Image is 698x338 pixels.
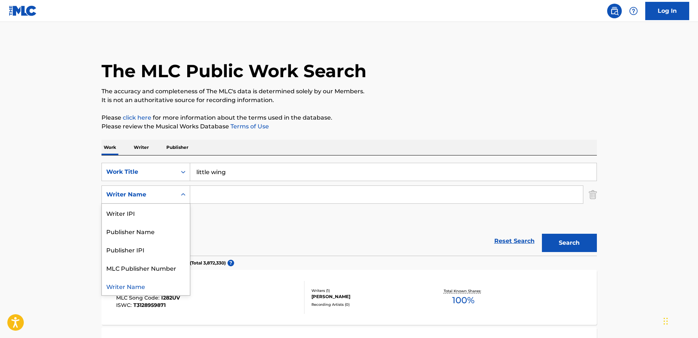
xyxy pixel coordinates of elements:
[311,293,422,300] div: [PERSON_NAME]
[116,302,133,308] span: ISWC :
[123,114,151,121] a: click here
[626,4,641,18] div: Help
[101,96,597,105] p: It is not an authoritative source for recording information.
[102,240,190,259] div: Publisher IPI
[106,168,172,176] div: Work Title
[9,5,37,16] img: MLC Logo
[101,163,597,256] form: Search Form
[311,288,422,293] div: Writers ( 1 )
[102,204,190,222] div: Writer IPI
[102,259,190,277] div: MLC Publisher Number
[452,294,474,307] span: 100 %
[228,260,234,266] span: ?
[664,310,668,332] div: Drag
[589,185,597,204] img: Delete Criterion
[101,270,597,325] a: I PUT A SPELL ON YOUMLC Song Code:I282UVISWC:T3128959871Writers (1)[PERSON_NAME]Recording Artists...
[101,60,366,82] h1: The MLC Public Work Search
[444,288,483,294] p: Total Known Shares:
[607,4,622,18] a: Public Search
[164,140,191,155] p: Publisher
[629,7,638,15] img: help
[101,140,118,155] p: Work
[101,113,597,122] p: Please for more information about the terms used in the database.
[102,222,190,240] div: Publisher Name
[101,122,597,131] p: Please review the Musical Works Database
[229,123,269,130] a: Terms of Use
[102,277,190,295] div: Writer Name
[645,2,689,20] a: Log In
[106,190,172,199] div: Writer Name
[542,234,597,252] button: Search
[116,294,161,301] span: MLC Song Code :
[610,7,619,15] img: search
[132,140,151,155] p: Writer
[101,87,597,96] p: The accuracy and completeness of The MLC's data is determined solely by our Members.
[161,294,180,301] span: I282UV
[661,303,698,338] iframe: Chat Widget
[491,233,538,249] a: Reset Search
[133,302,166,308] span: T3128959871
[311,302,422,307] div: Recording Artists ( 0 )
